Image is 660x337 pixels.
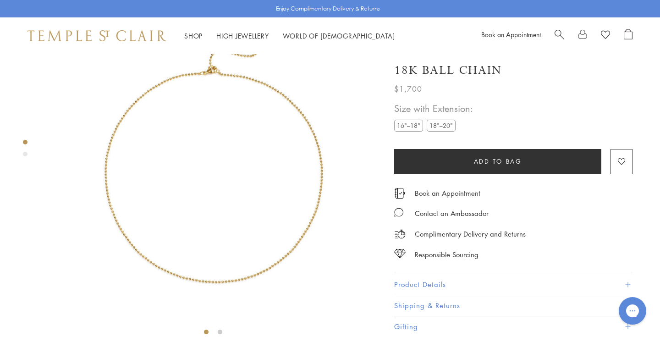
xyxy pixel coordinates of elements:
p: Complimentary Delivery and Returns [415,228,526,240]
button: Gifting [394,316,632,337]
span: Size with Extension: [394,101,473,116]
a: ShopShop [184,31,203,40]
label: 18"–20" [427,120,456,131]
button: Shipping & Returns [394,295,632,316]
span: $1,700 [394,83,422,95]
a: World of [DEMOGRAPHIC_DATA]World of [DEMOGRAPHIC_DATA] [283,31,395,40]
button: Product Details [394,274,632,295]
div: Product gallery navigation [23,138,27,164]
img: icon_appointment.svg [394,188,405,199]
button: Add to bag [394,149,601,174]
img: icon_sourcing.svg [394,249,406,258]
img: icon_delivery.svg [394,228,406,240]
img: MessageIcon-01_2.svg [394,208,403,217]
div: Responsible Sourcing [415,249,478,260]
a: Book an Appointment [481,30,541,39]
img: Temple St. Clair [27,30,166,41]
a: View Wishlist [601,29,610,43]
label: 16"–18" [394,120,423,131]
iframe: Gorgias live chat messenger [614,294,651,328]
div: Contact an Ambassador [415,208,489,219]
a: High JewelleryHigh Jewellery [216,31,269,40]
a: Open Shopping Bag [624,29,632,43]
nav: Main navigation [184,30,395,42]
p: Enjoy Complimentary Delivery & Returns [276,4,380,13]
a: Book an Appointment [415,188,480,198]
a: Search [555,29,564,43]
h1: 18K Ball Chain [394,62,502,78]
span: Add to bag [474,156,522,166]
